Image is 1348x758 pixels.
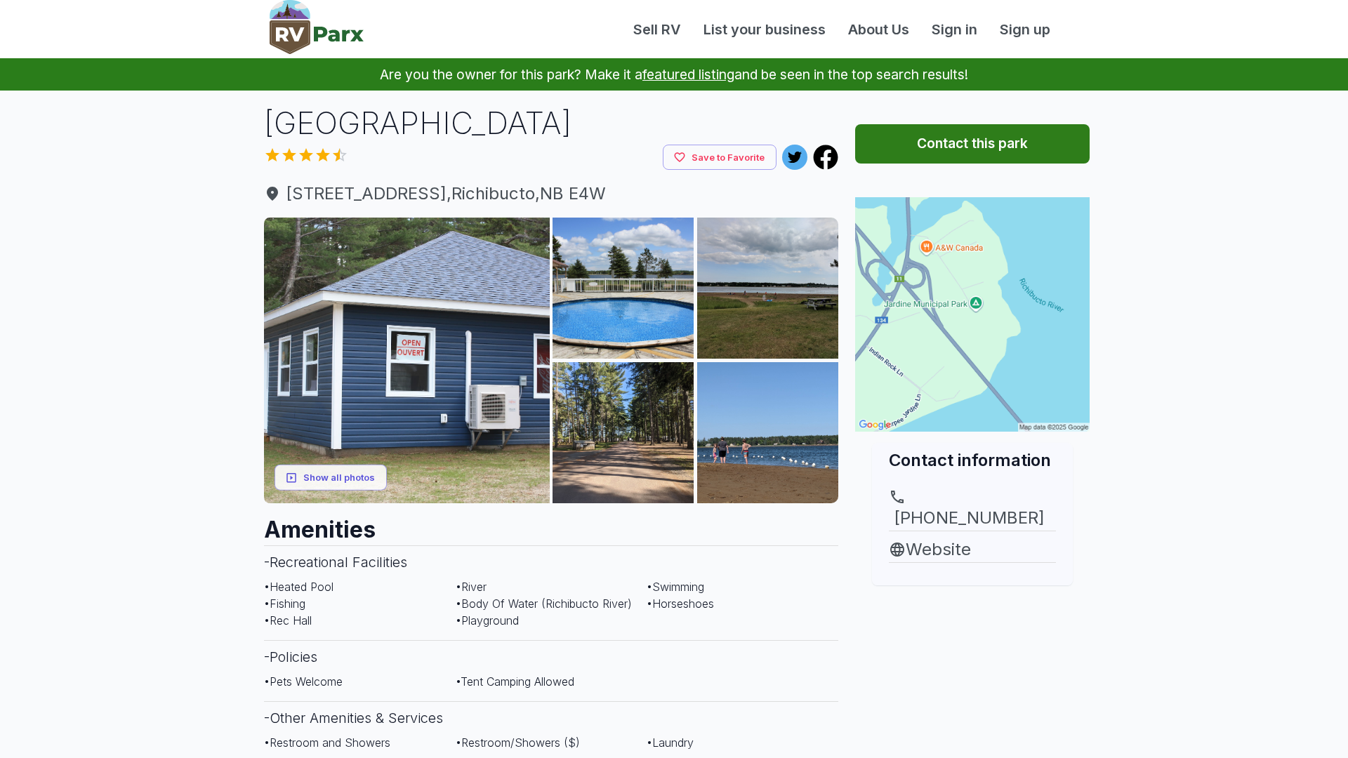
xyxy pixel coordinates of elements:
[837,19,920,40] a: About Us
[264,640,838,673] h3: - Policies
[642,66,734,83] a: featured listing
[264,545,838,578] h3: - Recreational Facilities
[264,503,838,545] h2: Amenities
[889,488,1056,531] a: [PHONE_NUMBER]
[647,580,704,594] span: • Swimming
[264,674,343,689] span: • Pets Welcome
[855,124,1090,164] button: Contact this park
[264,181,838,206] a: [STREET_ADDRESS],Richibucto,NB E4W
[553,362,694,503] img: AAcXr8q_z-pKyOK9k5HKp0AmGVf2cui3diPKXldrZXPfxD9DsgVSjbBX7wDQHlOl8OmtQz332gBedoOomZkkaMmnNi0xQ_1ux...
[622,19,692,40] a: Sell RV
[456,674,574,689] span: • Tent Camping Allowed
[989,19,1062,40] a: Sign up
[647,597,714,611] span: • Horseshoes
[855,197,1090,432] img: Map for Parc Municipal Jardine Municipal Park
[697,362,838,503] img: AAcXr8o2xBF-iG24syVxVsyDAJ-nTesOpASnZi8XjiWbpzhj2PakchjwsiQ5LHsaUdDqKtLvFg8ngn5h23ximQL_SL65O5Lji...
[663,145,777,171] button: Save to Favorite
[456,597,632,611] span: • Body Of Water (Richibucto River)
[889,537,1056,562] a: Website
[647,736,694,750] span: • Laundry
[456,613,519,627] span: • Playground
[920,19,989,40] a: Sign in
[264,580,333,594] span: • Heated Pool
[264,736,390,750] span: • Restroom and Showers
[264,701,838,734] h3: - Other Amenities & Services
[456,580,487,594] span: • River
[264,181,838,206] span: [STREET_ADDRESS] , Richibucto , NB E4W
[456,736,580,750] span: • Restroom/Showers ($)
[264,102,838,145] h1: [GEOGRAPHIC_DATA]
[692,19,837,40] a: List your business
[264,613,312,627] span: • Rec Hall
[275,465,387,491] button: Show all photos
[889,448,1056,472] h2: Contact information
[264,597,305,611] span: • Fishing
[17,58,1331,91] p: Are you the owner for this park? Make it a and be seen in the top search results!
[553,218,694,359] img: AAcXr8o5vnEXFdjwzWhDXwGV7HYp3sMiTBetKnlO-eGhOxLrKsThlN1GPO9hKoo_FT5SHF47KIF3vftWDB4YD0ScSBpzd0Hxf...
[697,218,838,359] img: AAcXr8oWNVQMM7zIhlAOrIjNMRhBhtAD40j_BDks-TjbDbQfpY7cD6zARjj4pP2dLFl9vmGSGY5hARjGSU8-y490EYqraDSqs...
[264,218,550,503] img: AAcXr8ojwKyBL6UJOHOF2wmAK2Z1oTJCpfJzvyw5ItaaE2cPbxhilAJ5Tq6KLcpHAR4A43x_TQPNoWb6Ph5YwNkPJPFPrPUJ4...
